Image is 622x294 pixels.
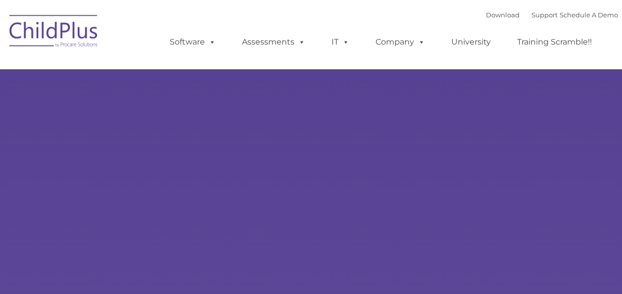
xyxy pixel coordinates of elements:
[4,8,103,57] img: ChildPlus by Procare Solutions
[486,11,520,19] a: Download
[232,32,315,52] a: Assessments
[486,11,618,19] font: |
[507,32,602,52] a: Training Scramble!!
[531,11,558,19] a: Support
[560,11,618,19] a: Schedule A Demo
[441,32,501,52] a: University
[160,32,226,52] a: Software
[322,32,359,52] a: IT
[366,32,435,52] a: Company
